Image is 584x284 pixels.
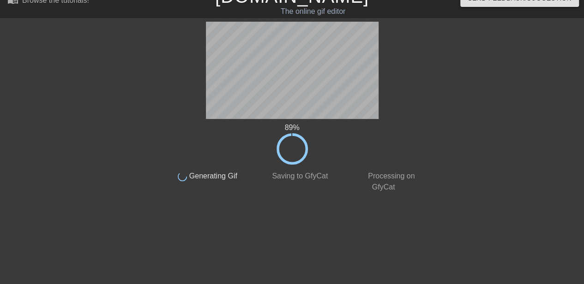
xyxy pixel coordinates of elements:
span: Processing on GfyCat [366,172,415,191]
span: Generating Gif [187,172,237,180]
div: The online gif editor [199,6,427,17]
div: 89 % [162,122,422,133]
span: Saving to GfyCat [270,172,328,180]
